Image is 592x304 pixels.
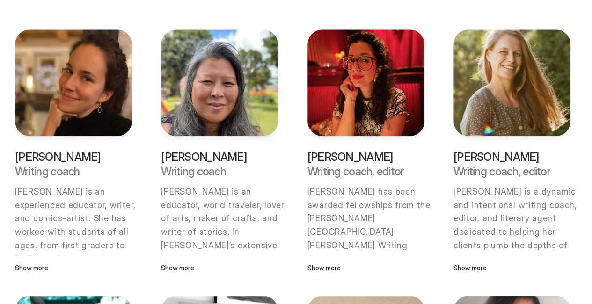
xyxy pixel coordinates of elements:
p: Show more [307,263,424,273]
p: [PERSON_NAME] [15,151,132,163]
p: Writing coach [15,166,132,177]
p: Writing coach [161,166,278,177]
p: Writing coach, editor [453,166,570,177]
img: Maggie Sadler, one of the Hewes House book writing coach, literary agent, one of the best literar... [453,29,570,136]
p: Show more [161,263,278,273]
img: Ky Huynh, one of the Hewes House book editors and book coach, also runs a writing class as a writ... [161,29,278,136]
p: Show more [15,263,132,273]
p: [PERSON_NAME] [307,151,424,163]
p: [PERSON_NAME] [161,151,278,163]
img: Porochista Khakpour, one of the Hewes House book editors and book coach, also runs a writing clas... [307,29,424,136]
p: [PERSON_NAME] [453,151,570,163]
p: Show more [453,263,570,273]
p: Writing coach, editor [307,166,424,177]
